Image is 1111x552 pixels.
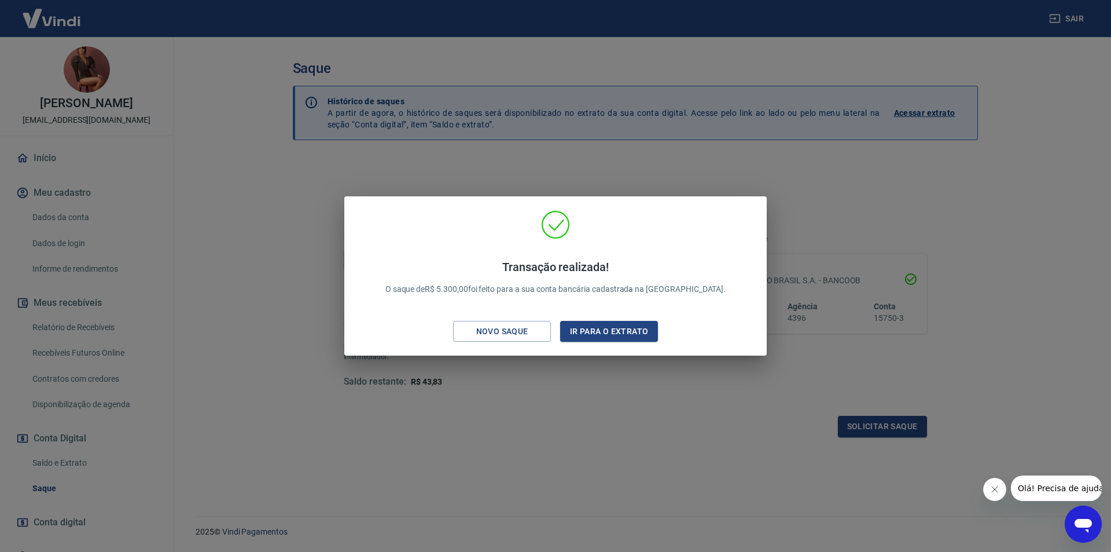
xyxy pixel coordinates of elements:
button: Novo saque [453,321,551,342]
button: Ir para o extrato [560,321,658,342]
div: Novo saque [462,324,542,339]
iframe: Botão para abrir a janela de mensagens [1065,506,1102,543]
p: O saque de R$ 5.300,00 foi feito para a sua conta bancária cadastrada na [GEOGRAPHIC_DATA]. [385,260,726,295]
h4: Transação realizada! [385,260,726,274]
iframe: Mensagem da empresa [1011,476,1102,501]
iframe: Fechar mensagem [983,478,1006,501]
span: Olá! Precisa de ajuda? [7,8,97,17]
